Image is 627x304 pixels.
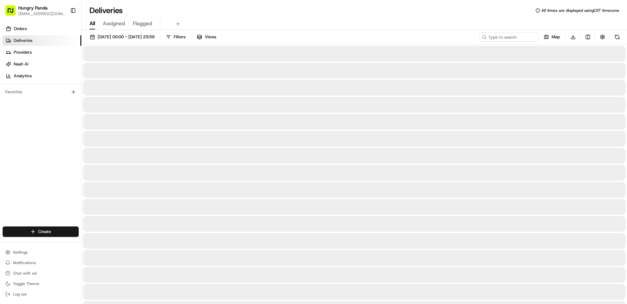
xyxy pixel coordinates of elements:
span: Deliveries [14,38,32,44]
button: Map [541,32,563,42]
span: Analytics [14,73,32,79]
button: Chat with us! [3,269,79,278]
button: Notifications [3,258,79,267]
span: Nash AI [14,61,28,67]
span: Orders [14,26,27,32]
div: Favorites [3,87,79,97]
button: Filters [163,32,188,42]
span: Chat with us! [13,271,37,276]
input: Type to search [479,32,538,42]
a: Providers [3,47,81,58]
span: Filters [174,34,185,40]
span: All [89,20,95,27]
a: Orders [3,24,81,34]
a: Analytics [3,71,81,81]
span: Views [205,34,216,40]
span: Settings [13,250,28,255]
span: All times are displayed using CST timezone [541,8,619,13]
span: Log out [13,292,26,297]
button: Views [194,32,219,42]
span: Notifications [13,260,36,265]
a: Deliveries [3,35,81,46]
span: [DATE] 00:00 - [DATE] 23:59 [98,34,154,40]
button: Toggle Theme [3,279,79,288]
a: Nash AI [3,59,81,69]
button: Settings [3,248,79,257]
span: Assigned [103,20,125,27]
button: [EMAIL_ADDRESS][DOMAIN_NAME] [18,11,65,16]
span: Providers [14,49,32,55]
span: Map [552,34,560,40]
span: Toggle Theme [13,281,39,286]
span: Flagged [133,20,152,27]
button: Create [3,226,79,237]
button: Hungry Panda [18,5,48,11]
button: [DATE] 00:00 - [DATE] 23:59 [87,32,157,42]
button: Log out [3,290,79,299]
button: Hungry Panda[EMAIL_ADDRESS][DOMAIN_NAME] [3,3,68,18]
button: Refresh [613,32,622,42]
h1: Deliveries [89,5,123,16]
span: Create [38,229,51,235]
